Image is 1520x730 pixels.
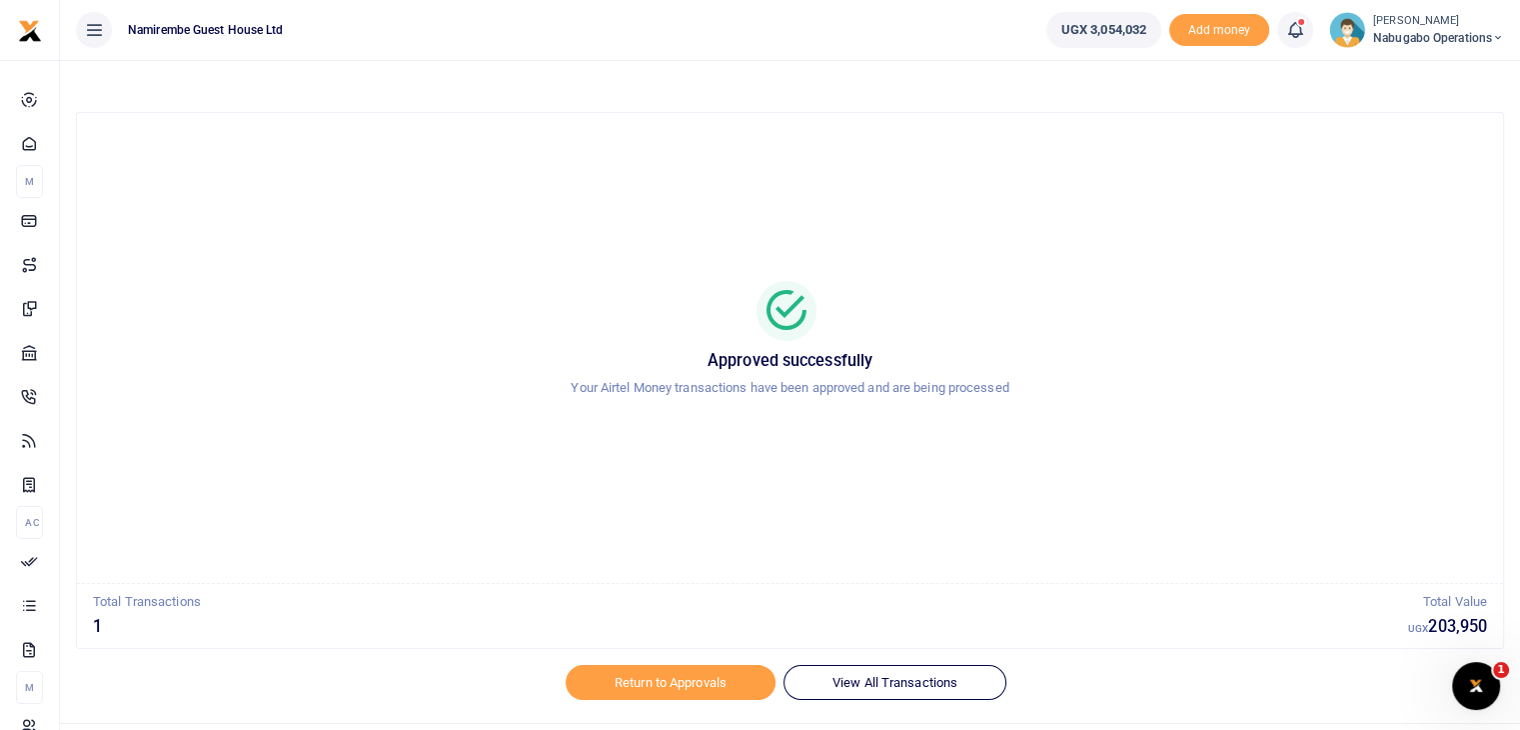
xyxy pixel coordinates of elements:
span: UGX 3,054,032 [1061,20,1146,40]
h5: Approved successfully [101,351,1479,371]
span: 1 [1493,662,1509,678]
a: View All Transactions [783,665,1006,699]
p: Total Transactions [93,592,1408,613]
a: logo-small logo-large logo-large [18,22,42,37]
small: [PERSON_NAME] [1373,13,1504,30]
span: Nabugabo operations [1373,29,1504,47]
p: Your Airtel Money transactions have been approved and are being processed [101,378,1479,399]
img: profile-user [1329,12,1365,48]
img: logo-small [18,19,42,43]
li: Wallet ballance [1038,12,1169,48]
a: profile-user [PERSON_NAME] Nabugabo operations [1329,12,1504,48]
li: Ac [16,506,43,539]
li: M [16,165,43,198]
a: Add money [1169,21,1269,36]
h5: 203,950 [1408,617,1487,637]
h5: 1 [93,617,1408,637]
li: Toup your wallet [1169,14,1269,47]
span: Namirembe Guest House Ltd [120,21,292,39]
li: M [16,671,43,704]
iframe: Intercom live chat [1452,662,1500,710]
a: UGX 3,054,032 [1046,12,1161,48]
p: Total Value [1408,592,1487,613]
small: UGX [1408,623,1428,634]
a: Return to Approvals [566,665,775,699]
span: Add money [1169,14,1269,47]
